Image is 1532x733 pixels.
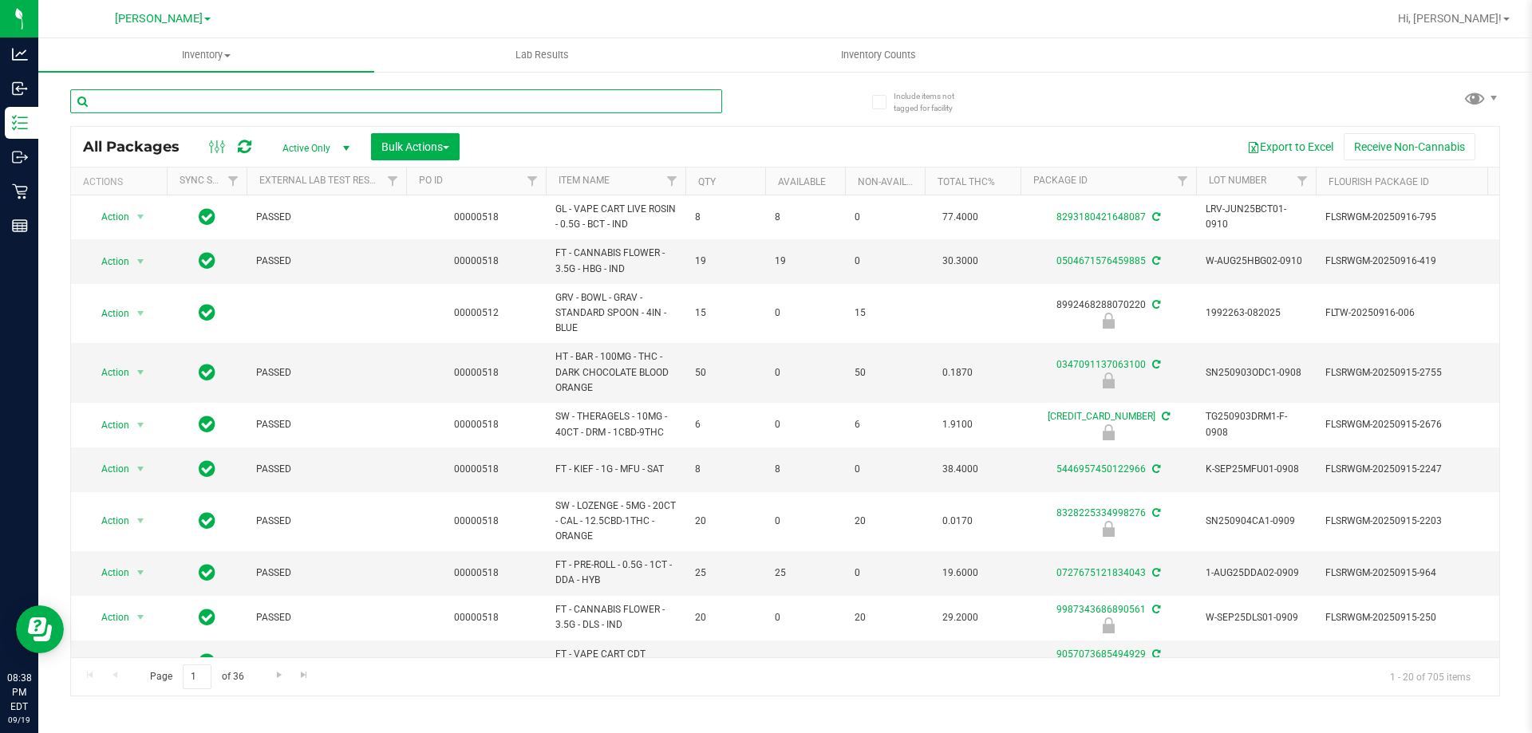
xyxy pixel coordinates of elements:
[1206,566,1306,581] span: 1-AUG25DDA02-0909
[775,417,835,432] span: 0
[12,81,28,97] inline-svg: Inbound
[371,133,460,160] button: Bulk Actions
[87,651,130,673] span: Action
[555,499,676,545] span: SW - LOZENGE - 5MG - 20CT - CAL - 12.5CBD-1THC - ORANGE
[555,409,676,439] span: SW - THERAGELS - 10MG - 40CT - DRM - 1CBD-9THC
[934,250,986,273] span: 30.3000
[1206,305,1306,321] span: 1992263-082025
[454,255,499,266] a: 00000518
[454,367,499,378] a: 00000518
[1056,359,1146,370] a: 0347091137063100
[1150,604,1160,615] span: Sync from Compliance System
[131,414,151,436] span: select
[934,562,986,585] span: 19.6000
[87,562,130,584] span: Action
[12,115,28,131] inline-svg: Inventory
[183,664,211,689] input: 1
[256,514,397,529] span: PASSED
[293,664,316,686] a: Go to the last page
[199,206,215,228] span: In Sync
[419,175,443,186] a: PO ID
[454,211,499,223] a: 00000518
[775,365,835,380] span: 0
[934,651,986,674] span: 75.4000
[555,647,676,677] span: FT - VAPE CART CDT DISTILLATE - 1G - AZK - HYB
[555,349,676,396] span: HT - BAR - 100MG - THC - DARK CHOCOLATE BLOOD ORANGE
[855,305,915,321] span: 15
[256,610,397,625] span: PASSED
[1018,617,1198,633] div: Launch Hold
[267,664,290,686] a: Go to the next page
[1018,372,1198,388] div: Launch Hold
[7,714,31,726] p: 09/19
[1329,176,1429,187] a: Flourish Package ID
[131,361,151,384] span: select
[1209,175,1266,186] a: Lot Number
[256,566,397,581] span: PASSED
[1056,255,1146,266] a: 0504671576459885
[256,655,397,670] span: PASSED
[87,606,130,629] span: Action
[131,510,151,532] span: select
[1325,655,1482,670] span: FLSRWGM-20250913-494
[710,38,1046,72] a: Inventory Counts
[199,413,215,435] span: In Sync
[695,610,756,625] span: 20
[1206,409,1306,439] span: TG250903DRM1-F-0908
[934,510,981,533] span: 0.0170
[555,246,676,276] span: FT - CANNABIS FLOWER - 3.5G - HBG - IND
[1033,175,1088,186] a: Package ID
[83,176,160,187] div: Actions
[1159,411,1170,422] span: Sync from Compliance System
[1170,167,1196,195] a: Filter
[555,290,676,337] span: GRV - BOWL - GRAV - STANDARD SPOON - 4IN - BLUE
[934,206,986,229] span: 77.4000
[894,90,973,114] span: Include items not tagged for facility
[454,307,499,318] a: 00000512
[7,671,31,714] p: 08:38 PM EDT
[855,210,915,225] span: 0
[1018,521,1198,537] div: Newly Received
[220,167,247,195] a: Filter
[199,250,215,272] span: In Sync
[1325,417,1482,432] span: FLSRWGM-20250915-2676
[131,458,151,480] span: select
[695,417,756,432] span: 6
[775,254,835,269] span: 19
[855,462,915,477] span: 0
[775,305,835,321] span: 0
[12,149,28,165] inline-svg: Outbound
[1056,463,1146,475] a: 5446957450122966
[1150,299,1160,310] span: Sync from Compliance System
[775,514,835,529] span: 0
[136,664,257,689] span: Page of 36
[855,566,915,581] span: 0
[12,218,28,234] inline-svg: Reports
[199,301,215,324] span: In Sync
[87,361,130,384] span: Action
[1056,604,1146,615] a: 9987343686890561
[855,254,915,269] span: 0
[12,46,28,62] inline-svg: Analytics
[38,38,374,72] a: Inventory
[70,89,722,113] input: Search Package ID, Item Name, SKU, Lot or Part Number...
[454,515,499,526] a: 00000518
[695,655,756,670] span: 12
[87,510,130,532] span: Action
[1325,566,1482,581] span: FLSRWGM-20250915-964
[1056,567,1146,578] a: 0727675121834043
[555,462,676,477] span: FT - KIEF - 1G - MFU - SAT
[855,365,915,380] span: 50
[131,562,151,584] span: select
[454,656,499,668] a: 00000516
[87,458,130,480] span: Action
[1206,462,1306,477] span: K-SEP25MFU01-0908
[1325,210,1482,225] span: FLSRWGM-20250916-795
[1325,462,1482,477] span: FLSRWGM-20250915-2247
[855,417,915,432] span: 6
[1206,365,1306,380] span: SN250903ODC1-0908
[1150,567,1160,578] span: Sync from Compliance System
[87,250,130,273] span: Action
[695,254,756,269] span: 19
[454,612,499,623] a: 00000518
